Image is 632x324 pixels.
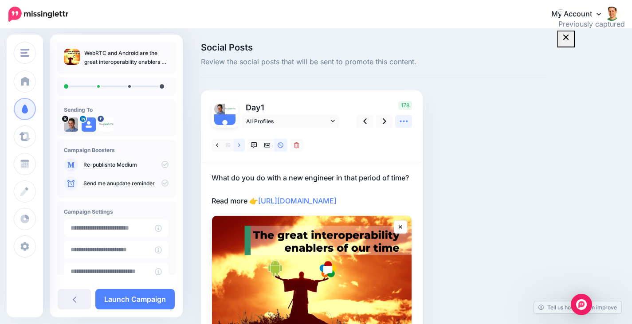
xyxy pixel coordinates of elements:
a: All Profiles [242,115,339,128]
img: user_default_image.png [214,114,236,136]
a: Re-publish [83,161,110,168]
span: 178 [398,101,412,110]
p: Send me an [83,180,169,187]
p: What do you do with a new engineer in that period of time? Read more 👉 [212,172,412,207]
p: to Medium [83,161,169,169]
img: 14446026_998167033644330_331161593929244144_n-bsa28576.png [225,104,236,114]
p: Day [242,101,341,114]
h4: Campaign Boosters [64,147,169,153]
a: My Account [542,4,619,25]
p: WebRTC and Android are the great interoperability enablers of our time [84,49,169,66]
span: 1 [261,103,264,112]
img: user_default_image.png [82,117,96,132]
span: Social Posts [201,43,547,52]
img: portrait-512x512-19370.jpg [214,104,225,114]
div: Open Intercom Messenger [571,294,592,315]
h4: Sending To [64,106,169,113]
a: [URL][DOMAIN_NAME] [258,196,337,205]
img: portrait-512x512-19370.jpg [64,117,78,132]
span: All Profiles [246,117,329,126]
a: Tell us how we can improve [534,301,621,313]
img: menu.png [20,49,29,57]
span: Review the social posts that will be sent to promote this content. [201,56,547,68]
h4: Campaign Settings [64,208,169,215]
img: 14446026_998167033644330_331161593929244144_n-bsa28576.png [99,117,114,132]
img: Missinglettr [8,7,68,22]
a: update reminder [113,180,155,187]
img: 7c06d7bc85ca17c23326942830680d74_thumb.jpg [64,49,80,65]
